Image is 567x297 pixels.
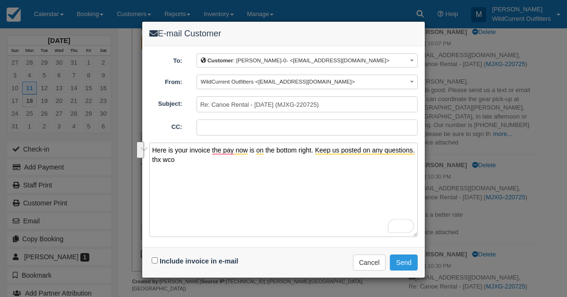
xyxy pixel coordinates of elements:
[142,75,189,87] label: From:
[197,53,418,68] button: Customer: [PERSON_NAME]-0- <[EMAIL_ADDRESS][DOMAIN_NAME]>
[201,57,390,63] span: : [PERSON_NAME]-0- <[EMAIL_ADDRESS][DOMAIN_NAME]>
[149,29,418,39] h4: E-mail Customer
[142,53,189,66] label: To:
[353,255,386,271] button: Cancel
[201,78,355,85] span: WildCurrent Outfitters <[EMAIL_ADDRESS][DOMAIN_NAME]>
[390,255,418,271] button: Send
[142,96,189,109] label: Subject:
[207,57,233,63] b: Customer
[142,119,189,132] label: CC:
[160,257,238,265] label: Include invoice in e-mail
[149,143,418,237] textarea: To enrich screen reader interactions, please activate Accessibility in Grammarly extension settings
[197,75,418,89] button: WildCurrent Outfitters <[EMAIL_ADDRESS][DOMAIN_NAME]>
